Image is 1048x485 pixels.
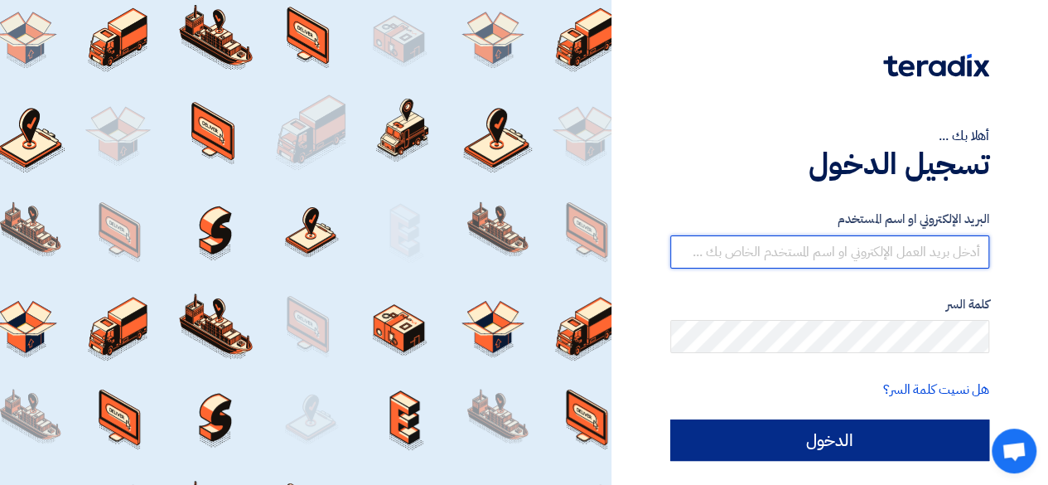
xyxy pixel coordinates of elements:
[670,420,989,461] input: الدخول
[670,295,989,314] label: كلمة السر
[670,146,989,182] h1: تسجيل الدخول
[883,54,989,77] img: Teradix logo
[992,429,1036,473] div: Open chat
[670,235,989,269] input: أدخل بريد العمل الإلكتروني او اسم المستخدم الخاص بك ...
[670,126,989,146] div: أهلا بك ...
[883,380,989,400] a: هل نسيت كلمة السر؟
[670,210,989,229] label: البريد الإلكتروني او اسم المستخدم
